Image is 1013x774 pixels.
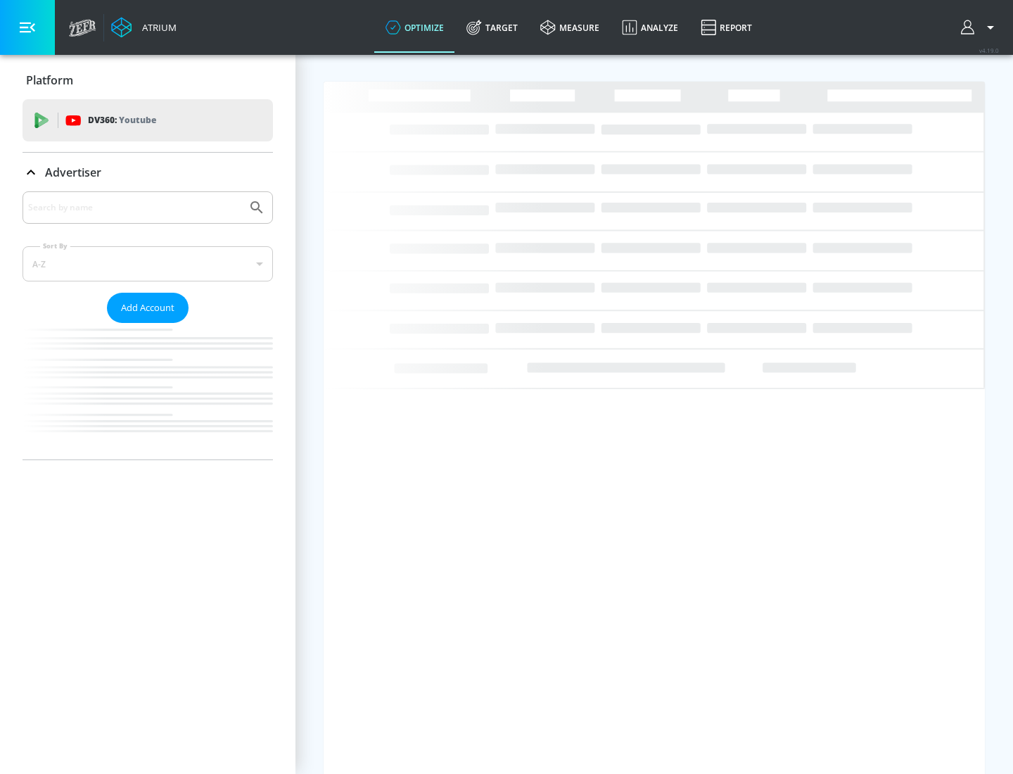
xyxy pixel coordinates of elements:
[979,46,999,54] span: v 4.19.0
[45,165,101,180] p: Advertiser
[529,2,611,53] a: measure
[23,246,273,281] div: A-Z
[611,2,689,53] a: Analyze
[23,99,273,141] div: DV360: Youtube
[121,300,174,316] span: Add Account
[40,241,70,250] label: Sort By
[26,72,73,88] p: Platform
[111,17,177,38] a: Atrium
[23,191,273,459] div: Advertiser
[23,153,273,192] div: Advertiser
[28,198,241,217] input: Search by name
[88,113,156,128] p: DV360:
[136,21,177,34] div: Atrium
[689,2,763,53] a: Report
[455,2,529,53] a: Target
[374,2,455,53] a: optimize
[107,293,189,323] button: Add Account
[119,113,156,127] p: Youtube
[23,323,273,459] nav: list of Advertiser
[23,61,273,100] div: Platform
